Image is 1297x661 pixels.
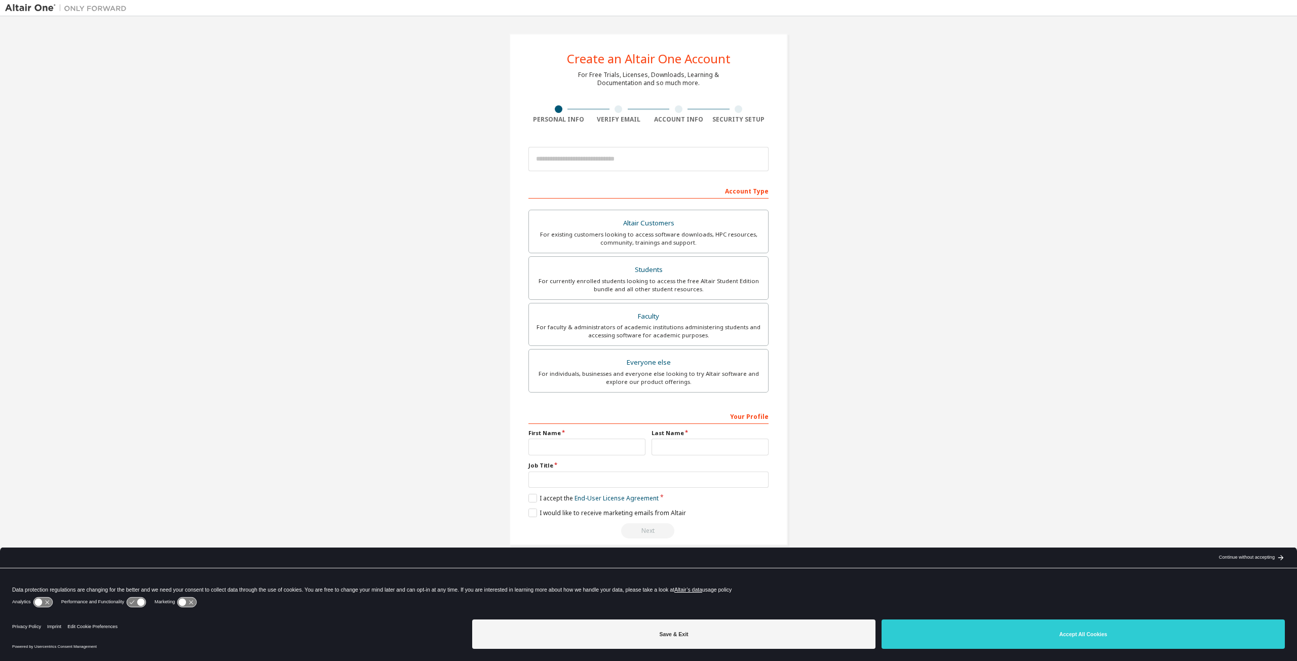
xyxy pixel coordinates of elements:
div: Create an Altair One Account [567,53,731,65]
label: Job Title [528,461,769,470]
div: For Free Trials, Licenses, Downloads, Learning & Documentation and so much more. [578,71,719,87]
label: I accept the [528,494,659,502]
img: Altair One [5,3,132,13]
div: Verify Email [589,115,649,124]
div: Altair Customers [535,216,762,230]
div: Account Type [528,182,769,199]
div: Students [535,263,762,277]
div: For currently enrolled students looking to access the free Altair Student Edition bundle and all ... [535,277,762,293]
label: Last Name [652,429,769,437]
div: Security Setup [709,115,769,124]
div: For existing customers looking to access software downloads, HPC resources, community, trainings ... [535,230,762,247]
div: For individuals, businesses and everyone else looking to try Altair software and explore our prod... [535,370,762,386]
a: End-User License Agreement [575,494,659,502]
div: Read and acccept EULA to continue [528,523,769,538]
div: Your Profile [528,408,769,424]
div: Faculty [535,309,762,324]
div: For faculty & administrators of academic institutions administering students and accessing softwa... [535,323,762,339]
div: Personal Info [528,115,589,124]
label: First Name [528,429,645,437]
div: Account Info [648,115,709,124]
label: I would like to receive marketing emails from Altair [528,509,686,517]
div: Everyone else [535,356,762,370]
